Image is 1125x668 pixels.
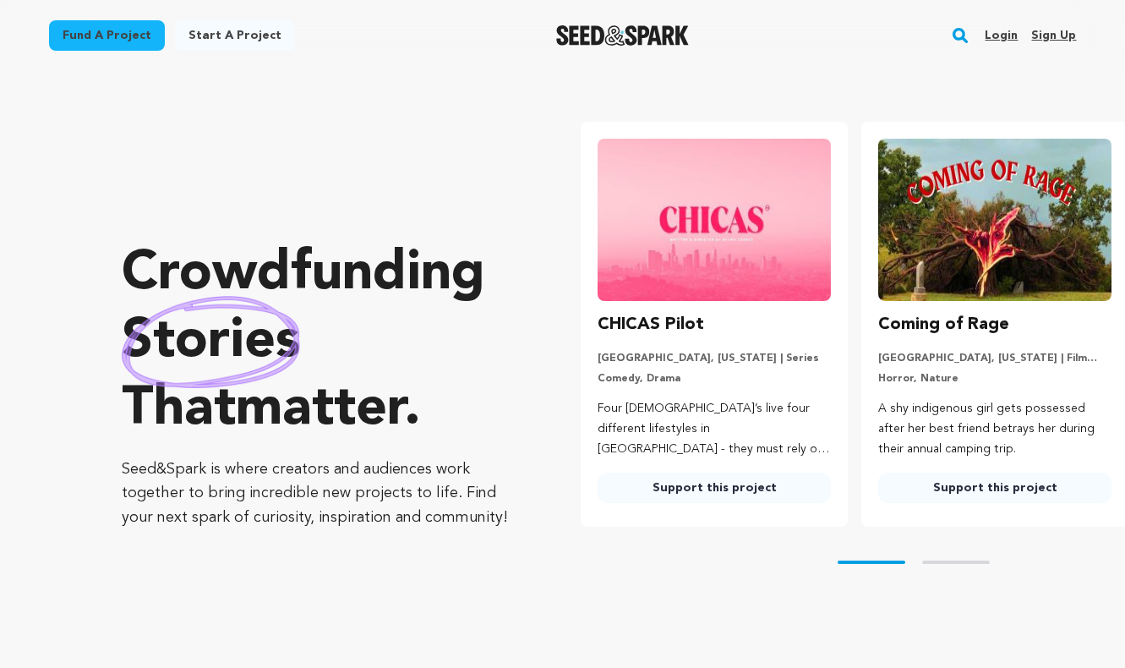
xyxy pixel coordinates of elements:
[122,241,513,444] p: Crowdfunding that .
[598,399,831,459] p: Four [DEMOGRAPHIC_DATA]’s live four different lifestyles in [GEOGRAPHIC_DATA] - they must rely on...
[598,372,831,386] p: Comedy, Drama
[175,20,295,51] a: Start a project
[878,352,1111,365] p: [GEOGRAPHIC_DATA], [US_STATE] | Film Short
[878,139,1111,301] img: Coming of Rage image
[598,473,831,503] a: Support this project
[556,25,689,46] img: Seed&Spark Logo Dark Mode
[598,139,831,301] img: CHICAS Pilot image
[49,20,165,51] a: Fund a project
[878,311,1009,338] h3: Coming of Rage
[236,383,404,437] span: matter
[122,457,513,530] p: Seed&Spark is where creators and audiences work together to bring incredible new projects to life...
[598,352,831,365] p: [GEOGRAPHIC_DATA], [US_STATE] | Series
[878,399,1111,459] p: A shy indigenous girl gets possessed after her best friend betrays her during their annual campin...
[878,473,1111,503] a: Support this project
[1031,22,1076,49] a: Sign up
[556,25,689,46] a: Seed&Spark Homepage
[878,372,1111,386] p: Horror, Nature
[598,311,704,338] h3: CHICAS Pilot
[985,22,1018,49] a: Login
[122,296,300,388] img: hand sketched image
